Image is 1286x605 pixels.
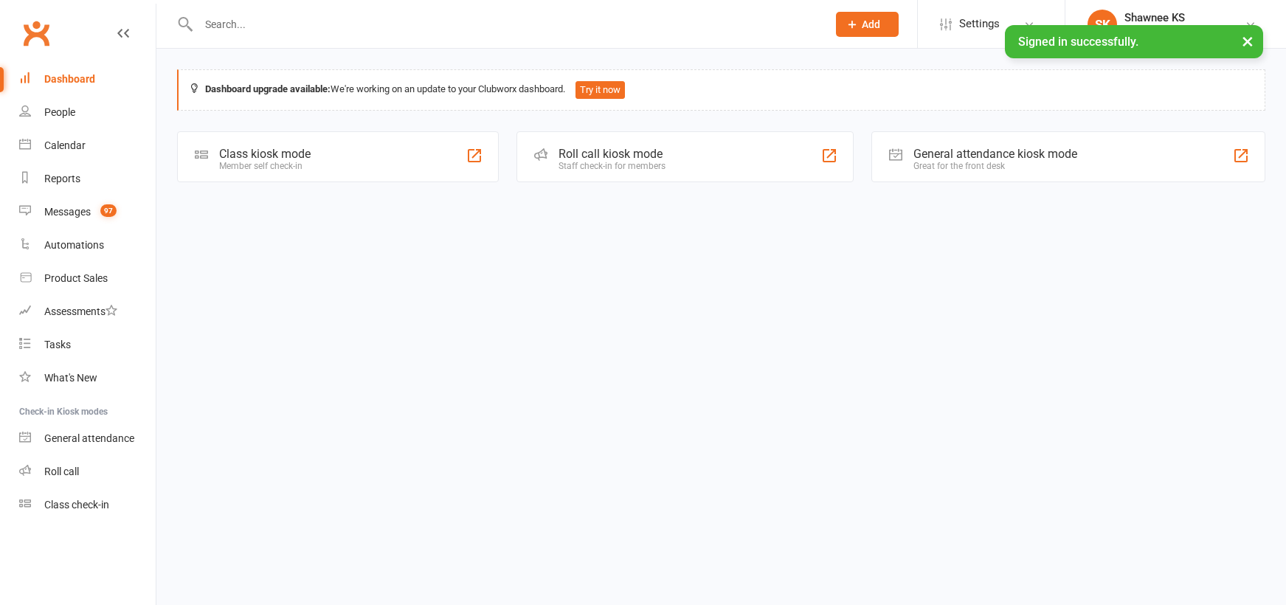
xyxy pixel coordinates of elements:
[1088,10,1117,39] div: SK
[205,83,331,94] strong: Dashboard upgrade available:
[913,147,1077,161] div: General attendance kiosk mode
[1124,24,1186,38] div: ACA Network
[44,206,91,218] div: Messages
[18,15,55,52] a: Clubworx
[44,173,80,184] div: Reports
[19,63,156,96] a: Dashboard
[862,18,880,30] span: Add
[19,129,156,162] a: Calendar
[19,162,156,196] a: Reports
[44,499,109,511] div: Class check-in
[1124,11,1186,24] div: Shawnee KS
[44,239,104,251] div: Automations
[19,96,156,129] a: People
[194,14,817,35] input: Search...
[959,7,1000,41] span: Settings
[913,161,1077,171] div: Great for the front desk
[19,328,156,362] a: Tasks
[44,432,134,444] div: General attendance
[19,196,156,229] a: Messages 97
[19,262,156,295] a: Product Sales
[219,161,311,171] div: Member self check-in
[100,204,117,217] span: 97
[44,305,117,317] div: Assessments
[1234,25,1261,57] button: ×
[575,81,625,99] button: Try it now
[44,466,79,477] div: Roll call
[44,73,95,85] div: Dashboard
[19,455,156,488] a: Roll call
[44,139,86,151] div: Calendar
[559,147,666,161] div: Roll call kiosk mode
[19,422,156,455] a: General attendance kiosk mode
[836,12,899,37] button: Add
[19,229,156,262] a: Automations
[44,372,97,384] div: What's New
[44,106,75,118] div: People
[19,362,156,395] a: What's New
[219,147,311,161] div: Class kiosk mode
[177,69,1265,111] div: We're working on an update to your Clubworx dashboard.
[19,295,156,328] a: Assessments
[559,161,666,171] div: Staff check-in for members
[44,339,71,350] div: Tasks
[44,272,108,284] div: Product Sales
[1018,35,1138,49] span: Signed in successfully.
[19,488,156,522] a: Class kiosk mode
